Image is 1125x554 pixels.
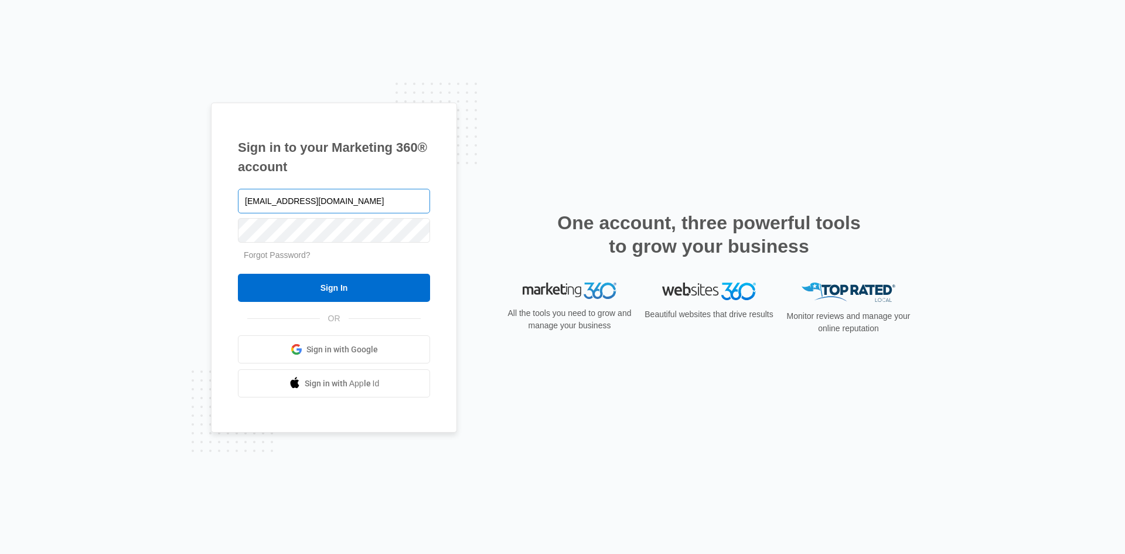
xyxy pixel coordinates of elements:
p: Beautiful websites that drive results [643,308,775,321]
a: Sign in with Apple Id [238,369,430,397]
span: Sign in with Google [306,344,378,356]
h1: Sign in to your Marketing 360® account [238,138,430,176]
a: Sign in with Google [238,335,430,363]
h2: One account, three powerful tools to grow your business [554,211,864,258]
img: Websites 360 [662,283,756,300]
p: Monitor reviews and manage your online reputation [783,310,914,335]
span: OR [320,312,349,325]
img: Marketing 360 [523,283,616,299]
input: Sign In [238,274,430,302]
img: Top Rated Local [802,283,895,302]
span: Sign in with Apple Id [305,378,380,390]
input: Email [238,189,430,213]
p: All the tools you need to grow and manage your business [504,307,635,332]
a: Forgot Password? [244,250,311,260]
